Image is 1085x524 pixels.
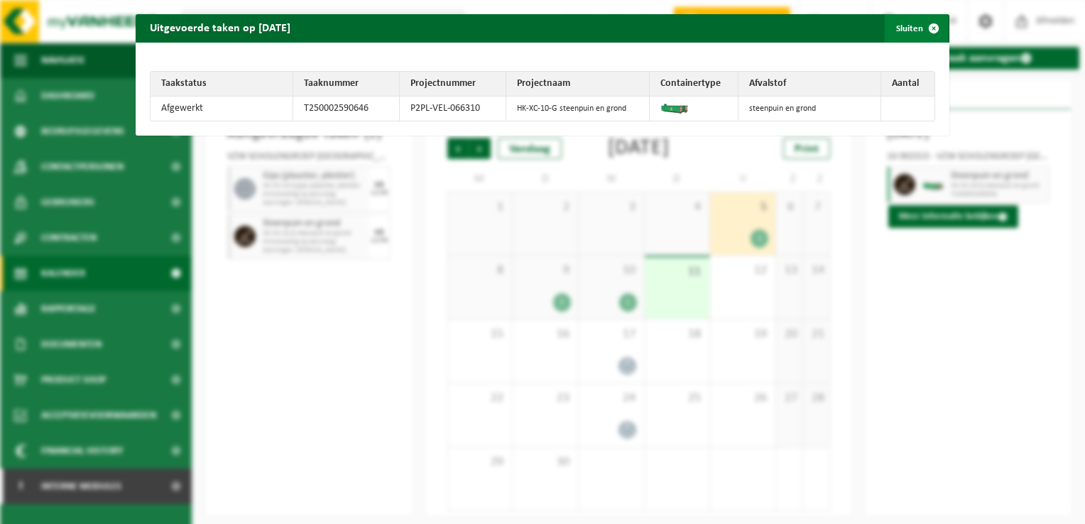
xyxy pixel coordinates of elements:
[506,72,649,97] th: Projectnaam
[650,72,738,97] th: Containertype
[738,97,881,121] td: steenpuin en grond
[400,97,506,121] td: P2PL-VEL-066310
[885,14,948,43] button: Sluiten
[151,97,293,121] td: Afgewerkt
[293,97,400,121] td: T250002590646
[738,72,881,97] th: Afvalstof
[151,72,293,97] th: Taakstatus
[400,72,506,97] th: Projectnummer
[660,100,689,114] img: HK-XC-10-GN-00
[881,72,934,97] th: Aantal
[293,72,400,97] th: Taaknummer
[136,14,305,41] h2: Uitgevoerde taken op [DATE]
[506,97,649,121] td: HK-XC-10-G steenpuin en grond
